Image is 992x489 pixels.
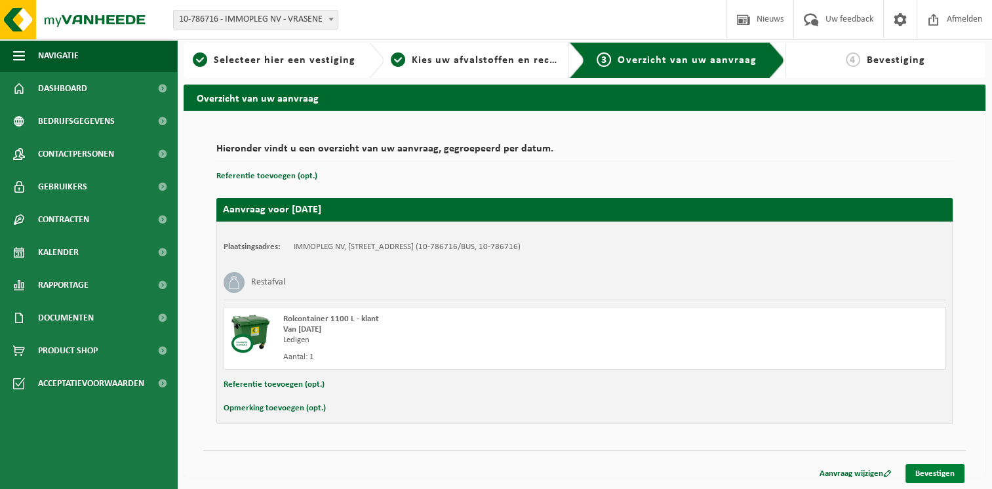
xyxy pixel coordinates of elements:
[38,39,79,72] span: Navigatie
[216,144,953,161] h2: Hieronder vindt u een overzicht van uw aanvraag, gegroepeerd per datum.
[412,55,592,66] span: Kies uw afvalstoffen en recipiënten
[38,170,87,203] span: Gebruikers
[38,334,98,367] span: Product Shop
[223,205,321,215] strong: Aanvraag voor [DATE]
[283,325,321,334] strong: Van [DATE]
[216,168,317,185] button: Referentie toevoegen (opt.)
[193,52,207,67] span: 1
[224,243,281,251] strong: Plaatsingsadres:
[618,55,756,66] span: Overzicht van uw aanvraag
[391,52,405,67] span: 2
[38,203,89,236] span: Contracten
[173,10,338,29] span: 10-786716 - IMMOPLEG NV - VRASENE
[867,55,925,66] span: Bevestiging
[810,464,902,483] a: Aanvraag wijzigen
[38,138,114,170] span: Contactpersonen
[283,315,379,323] span: Rolcontainer 1100 L - klant
[231,314,270,353] img: WB-1100-CU.png
[38,105,115,138] span: Bedrijfsgegevens
[224,400,326,417] button: Opmerking toevoegen (opt.)
[597,52,611,67] span: 3
[846,52,860,67] span: 4
[283,352,637,362] div: Aantal: 1
[905,464,964,483] a: Bevestigen
[294,242,521,252] td: IMMOPLEG NV, [STREET_ADDRESS] (10-786716/BUS, 10-786716)
[38,367,144,400] span: Acceptatievoorwaarden
[214,55,355,66] span: Selecteer hier een vestiging
[190,52,358,68] a: 1Selecteer hier een vestiging
[38,302,94,334] span: Documenten
[38,236,79,269] span: Kalender
[38,269,89,302] span: Rapportage
[251,272,285,293] h3: Restafval
[38,72,87,105] span: Dashboard
[224,376,325,393] button: Referentie toevoegen (opt.)
[283,335,637,345] div: Ledigen
[184,85,985,110] h2: Overzicht van uw aanvraag
[391,52,559,68] a: 2Kies uw afvalstoffen en recipiënten
[174,10,338,29] span: 10-786716 - IMMOPLEG NV - VRASENE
